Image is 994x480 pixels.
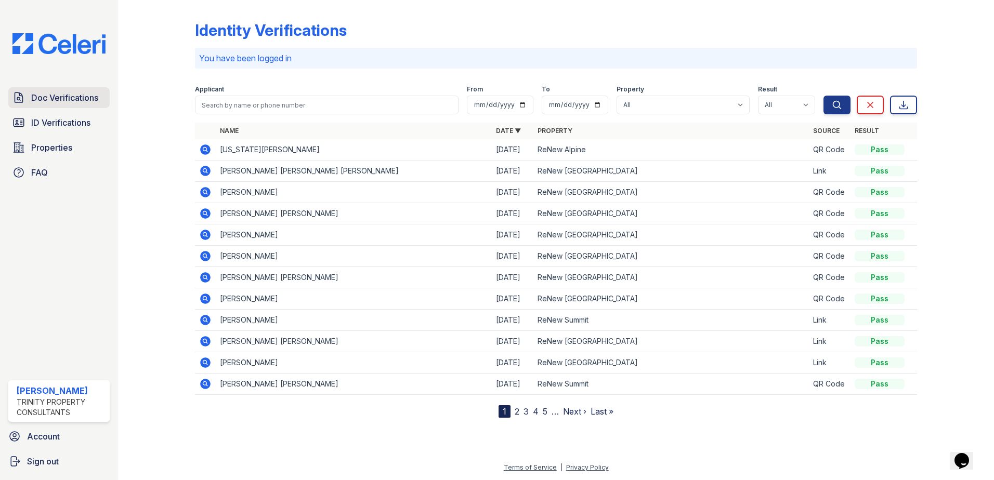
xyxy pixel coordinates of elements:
a: Terms of Service [504,463,557,471]
a: Next › [563,406,586,417]
span: ID Verifications [31,116,90,129]
td: ReNew [GEOGRAPHIC_DATA] [533,182,809,203]
td: ReNew Summit [533,310,809,331]
a: FAQ [8,162,110,183]
td: [DATE] [492,310,533,331]
a: ID Verifications [8,112,110,133]
a: Last » [591,406,613,417]
div: Pass [855,357,905,368]
div: Pass [855,187,905,197]
td: [PERSON_NAME] [216,246,492,267]
a: Sign out [4,451,114,472]
a: Source [813,127,840,135]
a: 2 [515,406,519,417]
div: Pass [855,379,905,389]
td: ReNew Alpine [533,139,809,161]
td: [DATE] [492,139,533,161]
a: Account [4,426,114,447]
div: [PERSON_NAME] [17,384,106,397]
td: QR Code [809,267,851,288]
td: ReNew [GEOGRAPHIC_DATA] [533,331,809,352]
label: Applicant [195,85,224,94]
td: QR Code [809,139,851,161]
td: QR Code [809,246,851,267]
td: [PERSON_NAME] [216,352,492,374]
td: [PERSON_NAME] [216,182,492,203]
a: 5 [543,406,547,417]
td: [PERSON_NAME] [PERSON_NAME] [216,267,492,288]
td: ReNew [GEOGRAPHIC_DATA] [533,203,809,224]
td: [DATE] [492,161,533,182]
td: QR Code [809,224,851,246]
td: QR Code [809,288,851,310]
td: Link [809,310,851,331]
a: 4 [533,406,539,417]
a: Doc Verifications [8,87,110,108]
iframe: chat widget [950,438,984,470]
label: Result [758,85,777,94]
a: Name [220,127,239,135]
td: ReNew [GEOGRAPHIC_DATA] [533,161,809,182]
td: [DATE] [492,182,533,203]
div: Pass [855,230,905,240]
a: 3 [524,406,529,417]
td: [DATE] [492,224,533,246]
span: Account [27,430,60,443]
td: ReNew [GEOGRAPHIC_DATA] [533,352,809,374]
div: Pass [855,272,905,283]
td: [PERSON_NAME] [PERSON_NAME] [PERSON_NAME] [216,161,492,182]
td: ReNew [GEOGRAPHIC_DATA] [533,288,809,310]
td: ReNew [GEOGRAPHIC_DATA] [533,267,809,288]
td: Link [809,331,851,352]
td: ReNew [GEOGRAPHIC_DATA] [533,246,809,267]
label: Property [617,85,644,94]
td: [DATE] [492,288,533,310]
label: From [467,85,483,94]
td: Link [809,161,851,182]
a: Privacy Policy [566,463,609,471]
a: Properties [8,137,110,158]
td: Link [809,352,851,374]
span: Sign out [27,455,59,468]
td: QR Code [809,203,851,224]
td: [DATE] [492,203,533,224]
span: Doc Verifications [31,91,98,104]
td: [PERSON_NAME] [PERSON_NAME] [216,331,492,352]
span: FAQ [31,166,48,179]
div: Identity Verifications [195,21,347,39]
label: To [542,85,550,94]
td: [PERSON_NAME] [216,310,492,331]
span: Properties [31,141,72,154]
td: [DATE] [492,374,533,395]
td: [PERSON_NAME] [216,224,492,246]
td: [DATE] [492,352,533,374]
input: Search by name or phone number [195,96,459,114]
td: QR Code [809,182,851,203]
div: Pass [855,166,905,176]
td: [DATE] [492,246,533,267]
div: Pass [855,336,905,346]
div: | [560,463,563,471]
span: … [552,405,559,418]
td: [DATE] [492,331,533,352]
td: ReNew [GEOGRAPHIC_DATA] [533,224,809,246]
div: Pass [855,294,905,304]
td: QR Code [809,374,851,395]
a: Property [538,127,572,135]
td: [US_STATE][PERSON_NAME] [216,139,492,161]
div: 1 [499,405,511,418]
img: CE_Logo_Blue-a8612792a0a2168367f1c8372b55b34899dd931a85d93a1a3d3e32e68fde9ad4.png [4,33,114,54]
div: Pass [855,208,905,219]
div: Pass [855,315,905,325]
td: [PERSON_NAME] [PERSON_NAME] [216,203,492,224]
p: You have been logged in [199,52,913,64]
a: Result [855,127,879,135]
div: Pass [855,144,905,155]
div: Trinity Property Consultants [17,397,106,418]
td: [PERSON_NAME] [216,288,492,310]
td: ReNew Summit [533,374,809,395]
div: Pass [855,251,905,261]
td: [PERSON_NAME] [PERSON_NAME] [216,374,492,395]
a: Date ▼ [496,127,521,135]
